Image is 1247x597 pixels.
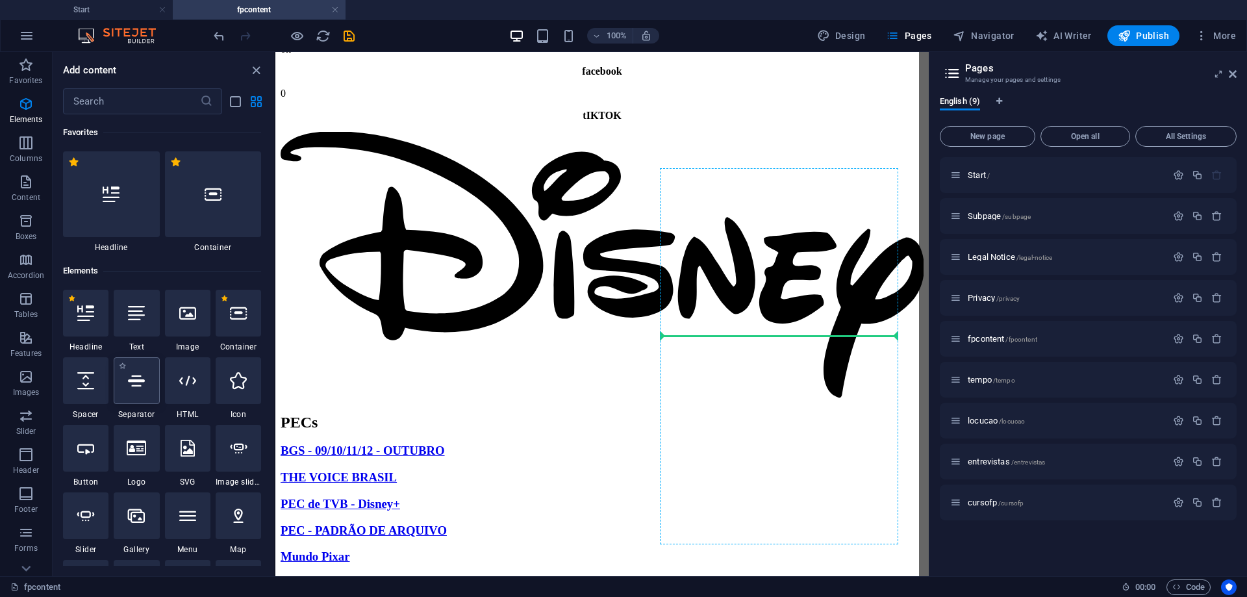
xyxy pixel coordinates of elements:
[221,295,228,302] span: Remove from favorites
[1192,456,1203,467] div: Duplicate
[968,457,1045,466] span: Click to open page
[63,477,108,487] span: Button
[817,29,866,42] span: Design
[216,544,261,555] span: Map
[1192,170,1203,181] div: Duplicate
[173,3,346,17] h4: fpcontent
[964,212,1166,220] div: Subpage/subpage
[1118,29,1169,42] span: Publish
[886,29,931,42] span: Pages
[1035,29,1092,42] span: AI Writer
[10,579,60,595] a: Click to cancel selection. Double-click to open Pages
[10,348,42,359] p: Features
[14,543,38,553] p: Forms
[68,157,79,168] span: Remove from favorites
[75,28,172,44] img: Editor Logo
[1030,25,1097,46] button: AI Writer
[12,192,40,203] p: Content
[1002,213,1031,220] span: /subpage
[1144,582,1146,592] span: :
[968,334,1037,344] span: Click to open page
[165,425,210,487] div: SVG
[1211,374,1222,385] div: Remove
[63,544,108,555] span: Slider
[987,172,990,179] span: /
[13,465,39,476] p: Header
[165,342,210,352] span: Image
[248,94,264,109] button: grid-view
[1192,210,1203,222] div: Duplicate
[1173,292,1184,303] div: Settings
[1016,254,1053,261] span: /legal-notice
[964,457,1166,466] div: entrevistas/entrevistas
[216,425,261,487] div: Image slider
[10,153,42,164] p: Columns
[165,409,210,420] span: HTML
[948,25,1020,46] button: Navigator
[216,290,261,352] div: Container
[289,28,305,44] button: Click here to leave preview mode and continue editing
[968,252,1052,262] span: Click to open page
[940,94,980,112] span: English (9)
[964,416,1166,425] div: locucao/locucao
[16,426,36,437] p: Slider
[965,74,1211,86] h3: Manage your pages and settings
[1046,133,1124,140] span: Open all
[1122,579,1156,595] h6: Session time
[1211,456,1222,467] div: Remove
[968,293,1020,303] span: Click to open page
[13,387,40,398] p: Images
[964,498,1166,507] div: cursofp/cursofp
[114,290,159,352] div: Text
[1135,126,1237,147] button: All Settings
[1005,336,1037,343] span: /fpcontent
[964,375,1166,384] div: tempo/tempo
[10,114,43,125] p: Elements
[63,88,200,114] input: Search
[1211,251,1222,262] div: Remove
[165,544,210,555] span: Menu
[1192,292,1203,303] div: Duplicate
[165,290,210,352] div: Image
[999,418,1025,425] span: /locucao
[968,416,1025,426] span: Click to open page
[1166,579,1211,595] button: Code
[315,28,331,44] button: reload
[812,25,871,46] button: Design
[996,295,1020,302] span: /privacy
[114,425,159,487] div: Logo
[1192,374,1203,385] div: Duplicate
[1192,333,1203,344] div: Duplicate
[1173,415,1184,426] div: Settings
[63,263,261,279] h6: Elements
[63,151,160,253] div: Headline
[1173,170,1184,181] div: Settings
[63,409,108,420] span: Spacer
[114,544,159,555] span: Gallery
[216,342,261,352] span: Container
[1211,497,1222,508] div: Remove
[14,309,38,320] p: Tables
[1173,210,1184,222] div: Settings
[1173,333,1184,344] div: Settings
[165,477,210,487] span: SVG
[63,357,108,420] div: Spacer
[812,25,871,46] div: Design (Ctrl+Alt+Y)
[216,492,261,555] div: Map
[14,504,38,514] p: Footer
[1190,25,1241,46] button: More
[63,342,108,352] span: Headline
[1135,579,1155,595] span: 00 00
[316,29,331,44] i: Reload page
[63,492,108,555] div: Slider
[165,492,210,555] div: Menu
[993,377,1015,384] span: /tempo
[8,270,44,281] p: Accordion
[1173,374,1184,385] div: Settings
[1211,210,1222,222] div: Remove
[114,492,159,555] div: Gallery
[216,409,261,420] span: Icon
[248,62,264,78] button: close panel
[953,29,1014,42] span: Navigator
[1195,29,1236,42] span: More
